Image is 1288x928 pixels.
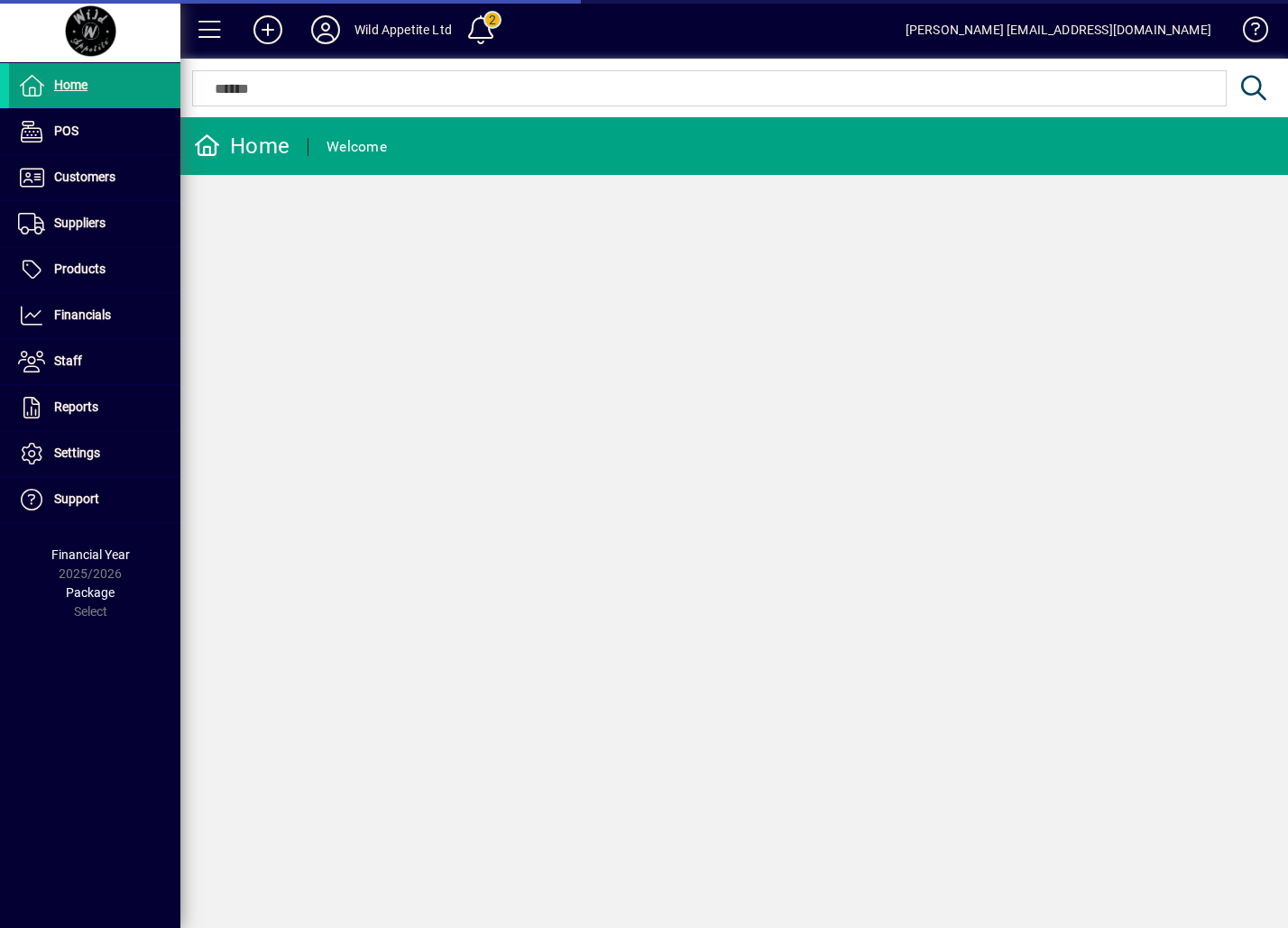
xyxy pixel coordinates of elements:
[9,385,180,430] a: Reports
[54,78,87,92] span: Home
[9,477,180,522] a: Support
[54,354,82,368] span: Staff
[194,132,290,161] div: Home
[297,14,354,46] button: Profile
[9,109,180,154] a: POS
[9,293,180,338] a: Financials
[327,133,387,161] div: Welcome
[66,585,115,600] span: Package
[54,170,115,184] span: Customers
[9,201,180,246] a: Suppliers
[54,308,111,322] span: Financials
[9,339,180,384] a: Staff
[54,446,100,460] span: Settings
[51,547,130,562] span: Financial Year
[9,431,180,476] a: Settings
[54,216,106,230] span: Suppliers
[54,124,78,138] span: POS
[906,15,1211,44] div: [PERSON_NAME] [EMAIL_ADDRESS][DOMAIN_NAME]
[9,247,180,292] a: Products
[239,14,297,46] button: Add
[354,15,452,44] div: Wild Appetite Ltd
[54,400,98,414] span: Reports
[54,492,99,506] span: Support
[1229,4,1265,62] a: Knowledge Base
[9,155,180,200] a: Customers
[54,262,106,276] span: Products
